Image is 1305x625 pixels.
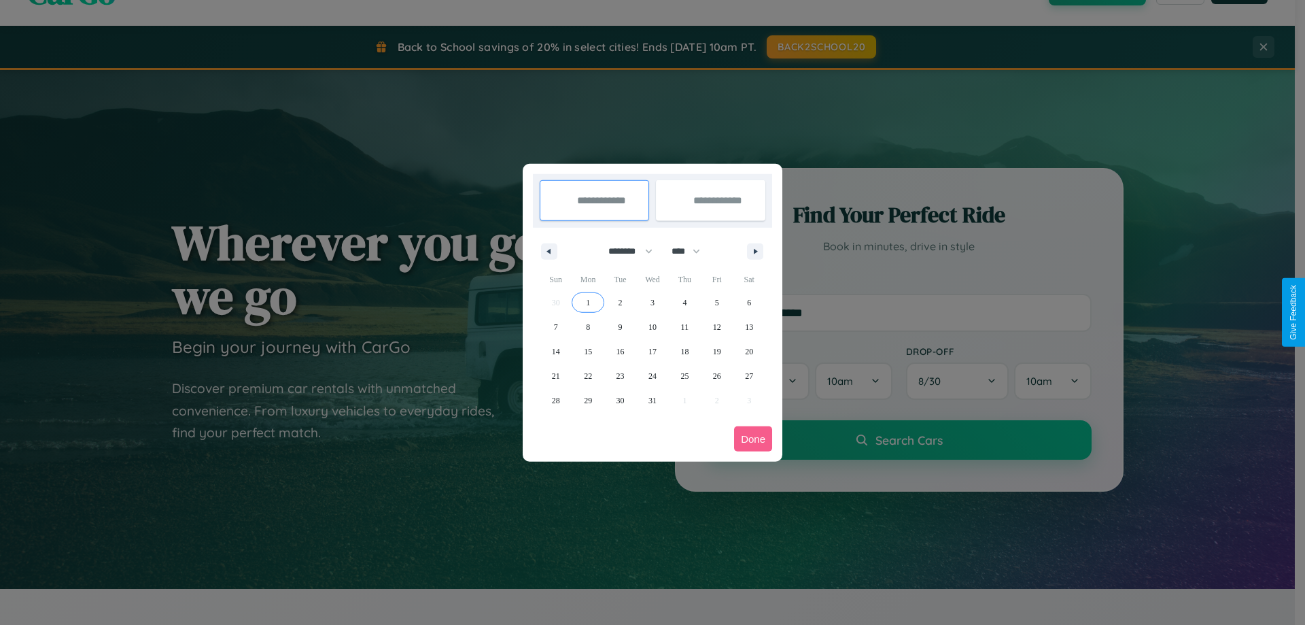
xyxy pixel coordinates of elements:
[650,290,655,315] span: 3
[669,364,701,388] button: 25
[713,364,721,388] span: 26
[733,364,765,388] button: 27
[584,388,592,413] span: 29
[586,290,590,315] span: 1
[552,339,560,364] span: 14
[572,315,604,339] button: 8
[604,269,636,290] span: Tue
[619,315,623,339] span: 9
[584,339,592,364] span: 15
[733,269,765,290] span: Sat
[636,364,668,388] button: 24
[636,339,668,364] button: 17
[701,339,733,364] button: 19
[734,426,772,452] button: Done
[669,269,701,290] span: Thu
[540,388,572,413] button: 28
[713,339,721,364] span: 19
[572,290,604,315] button: 1
[584,364,592,388] span: 22
[604,290,636,315] button: 2
[604,388,636,413] button: 30
[619,290,623,315] span: 2
[540,269,572,290] span: Sun
[681,315,689,339] span: 11
[745,315,753,339] span: 13
[701,290,733,315] button: 5
[745,364,753,388] span: 27
[572,364,604,388] button: 22
[572,339,604,364] button: 15
[616,339,625,364] span: 16
[1289,285,1298,340] div: Give Feedback
[540,315,572,339] button: 7
[648,364,657,388] span: 24
[604,315,636,339] button: 9
[636,290,668,315] button: 3
[540,339,572,364] button: 14
[616,388,625,413] span: 30
[669,339,701,364] button: 18
[616,364,625,388] span: 23
[701,269,733,290] span: Fri
[636,315,668,339] button: 10
[586,315,590,339] span: 8
[733,290,765,315] button: 6
[669,315,701,339] button: 11
[604,364,636,388] button: 23
[680,364,689,388] span: 25
[745,339,753,364] span: 20
[604,339,636,364] button: 16
[701,315,733,339] button: 12
[540,364,572,388] button: 21
[554,315,558,339] span: 7
[572,388,604,413] button: 29
[552,388,560,413] span: 28
[747,290,751,315] span: 6
[648,315,657,339] span: 10
[648,388,657,413] span: 31
[648,339,657,364] span: 17
[701,364,733,388] button: 26
[680,339,689,364] span: 18
[733,339,765,364] button: 20
[572,269,604,290] span: Mon
[713,315,721,339] span: 12
[636,388,668,413] button: 31
[733,315,765,339] button: 13
[669,290,701,315] button: 4
[636,269,668,290] span: Wed
[682,290,686,315] span: 4
[552,364,560,388] span: 21
[715,290,719,315] span: 5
